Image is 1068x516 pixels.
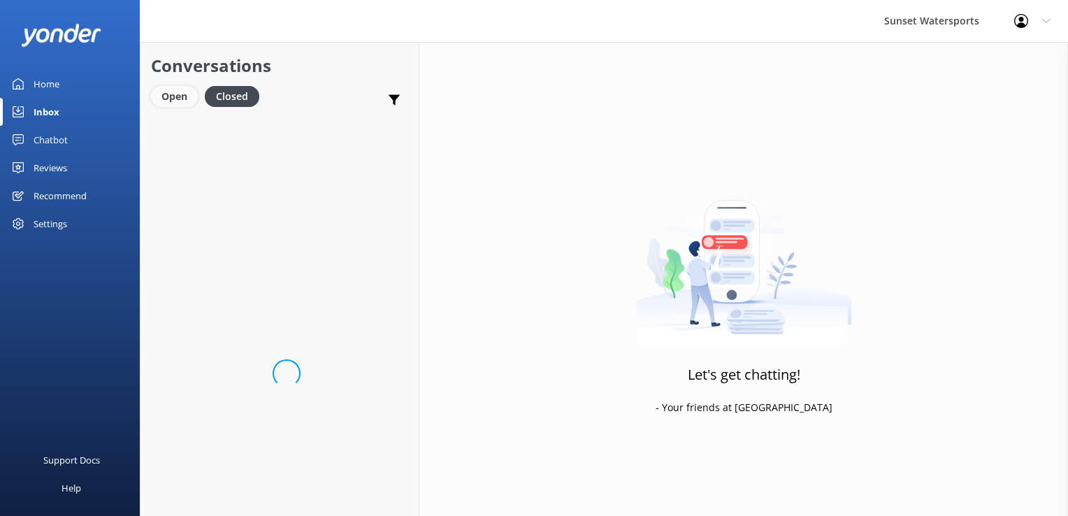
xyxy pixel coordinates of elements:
a: Closed [205,88,266,103]
div: Help [62,474,81,502]
div: Recommend [34,182,87,210]
img: artwork of a man stealing a conversation from at giant smartphone [636,171,852,345]
div: Closed [205,86,259,107]
h2: Conversations [151,52,408,79]
div: Home [34,70,59,98]
p: - Your friends at [GEOGRAPHIC_DATA] [656,400,832,415]
a: Open [151,88,205,103]
div: Reviews [34,154,67,182]
img: yonder-white-logo.png [21,24,101,47]
div: Inbox [34,98,59,126]
div: Settings [34,210,67,238]
div: Open [151,86,198,107]
h3: Let's get chatting! [688,364,800,386]
div: Support Docs [43,446,100,474]
div: Chatbot [34,126,68,154]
